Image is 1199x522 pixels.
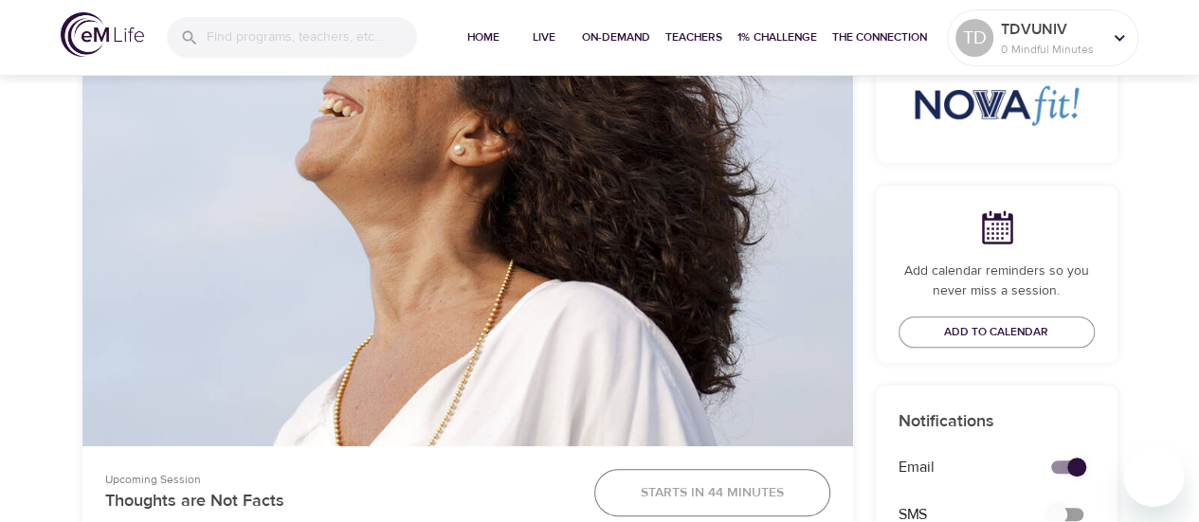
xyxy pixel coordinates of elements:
[899,79,1095,135] img: Villanova%20logo.jpg
[665,27,722,47] span: Teachers
[1001,41,1101,58] p: 0 Mindful Minutes
[955,19,993,57] div: TD
[887,445,1028,490] div: Email
[582,27,650,47] span: On-Demand
[899,261,1095,301] p: Add calendar reminders so you never miss a session.
[944,322,1048,342] span: Add to Calendar
[105,488,572,513] p: Thoughts are Not Facts
[207,17,417,58] input: Find programs, teachers, etc...
[105,471,572,488] p: Upcoming Session
[61,12,144,57] img: logo
[1001,18,1101,41] p: TDVUNIV
[461,27,506,47] span: Home
[737,27,817,47] span: 1% Challenge
[1123,446,1184,507] iframe: Button to launch messaging window
[899,316,1095,348] button: Add to Calendar
[521,27,567,47] span: Live
[899,408,1095,434] p: Notifications
[832,27,927,47] span: The Connection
